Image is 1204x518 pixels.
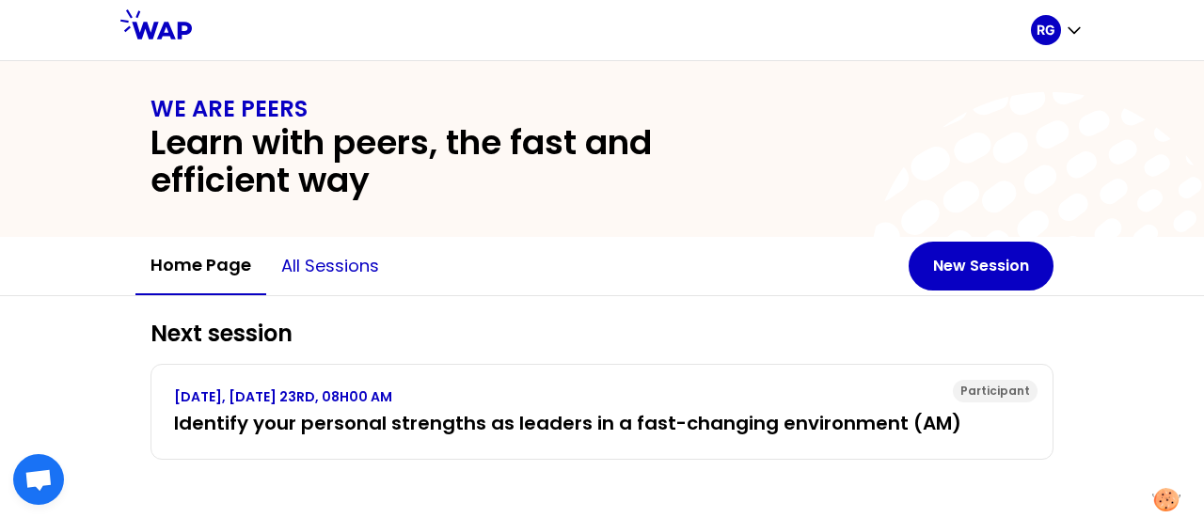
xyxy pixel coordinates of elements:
[266,238,394,294] button: All sessions
[174,410,1030,436] h3: Identify your personal strengths as leaders in a fast-changing environment (AM)
[953,380,1038,402] div: Participant
[150,94,1053,124] h1: WE ARE PEERS
[1031,15,1084,45] button: RG
[13,454,64,505] div: Ouvrir le chat
[909,242,1053,290] button: New Session
[1037,21,1055,39] p: RG
[150,319,1053,349] h2: Next session
[150,124,783,199] h2: Learn with peers, the fast and efficient way
[174,387,1030,436] a: [DATE], [DATE] 23RD, 08H00 AMIdentify your personal strengths as leaders in a fast-changing envir...
[135,237,266,295] button: Home page
[174,387,1030,406] p: [DATE], [DATE] 23RD, 08H00 AM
